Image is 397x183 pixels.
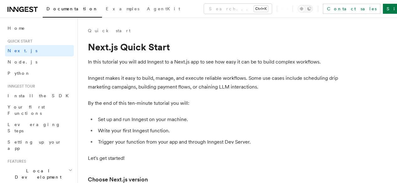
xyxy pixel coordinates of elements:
a: Next.js [5,45,74,56]
button: Local Development [5,165,74,183]
span: Examples [106,6,139,11]
button: Search...Ctrl+K [204,4,272,14]
span: Home [8,25,25,31]
span: Inngest tour [5,84,35,89]
li: Set up and run Inngest on your machine. [96,115,339,124]
span: Your first Functions [8,104,45,116]
a: Your first Functions [5,101,74,119]
span: Documentation [46,6,98,11]
p: Inngest makes it easy to build, manage, and execute reliable workflows. Some use cases include sc... [88,74,339,91]
kbd: Ctrl+K [254,6,268,12]
button: Toggle dark mode [298,5,313,13]
p: In this tutorial you will add Inngest to a Next.js app to see how easy it can be to build complex... [88,58,339,66]
a: Python [5,68,74,79]
span: Features [5,159,26,164]
a: AgentKit [143,2,184,17]
a: Home [5,23,74,34]
span: Local Development [5,168,68,180]
span: Node.js [8,59,37,64]
span: Python [8,71,30,76]
span: Next.js [8,48,37,53]
p: By the end of this ten-minute tutorial you will: [88,99,339,108]
span: Leveraging Steps [8,122,61,133]
a: Leveraging Steps [5,119,74,136]
h1: Next.js Quick Start [88,41,339,53]
span: Setting up your app [8,140,62,151]
p: Let's get started! [88,154,339,163]
span: Install the SDK [8,93,72,98]
a: Install the SDK [5,90,74,101]
a: Quick start [88,28,131,34]
a: Setting up your app [5,136,74,154]
a: Documentation [43,2,102,18]
li: Write your first Inngest function. [96,126,339,135]
span: AgentKit [147,6,180,11]
span: Quick start [5,39,32,44]
a: Node.js [5,56,74,68]
a: Examples [102,2,143,17]
li: Trigger your function from your app and through Inngest Dev Server. [96,138,339,146]
a: Contact sales [323,4,380,14]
